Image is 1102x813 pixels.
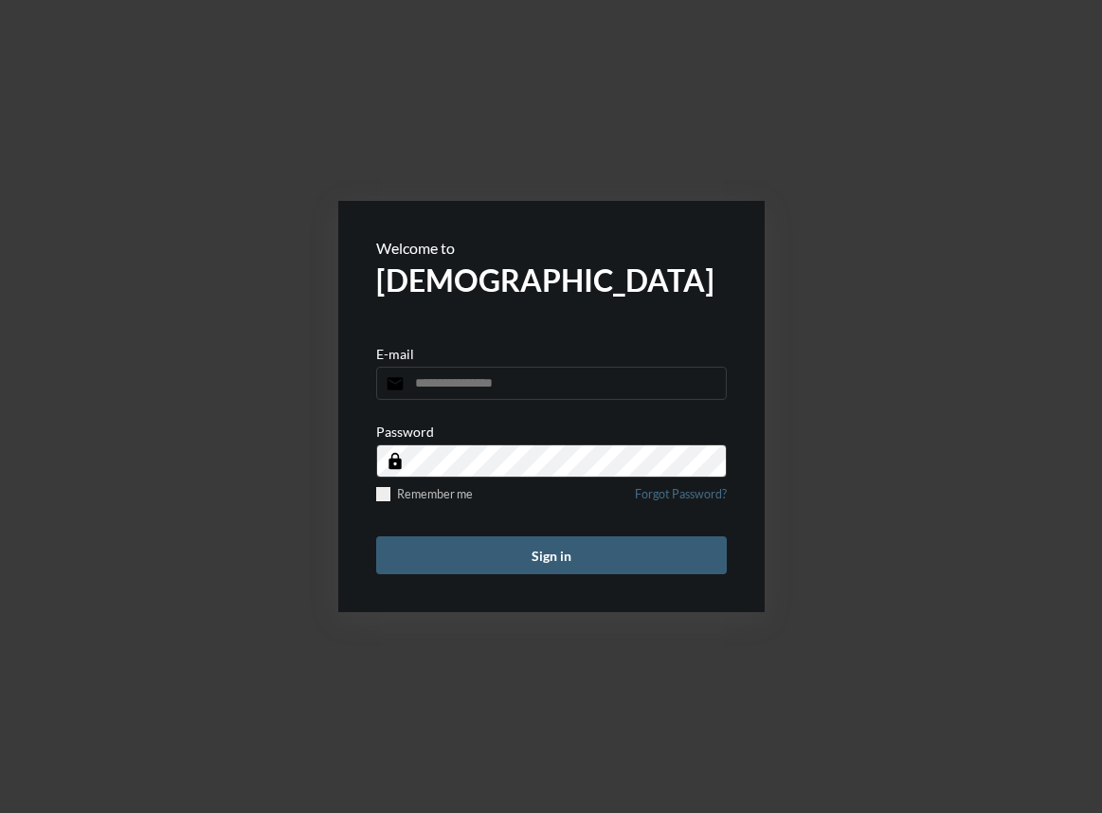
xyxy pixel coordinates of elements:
[376,536,727,574] button: Sign in
[376,262,727,298] h2: [DEMOGRAPHIC_DATA]
[376,239,727,257] p: Welcome to
[376,424,434,440] p: Password
[376,487,473,501] label: Remember me
[376,346,414,362] p: E-mail
[635,487,727,513] a: Forgot Password?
